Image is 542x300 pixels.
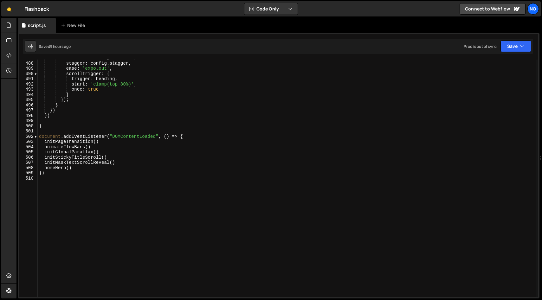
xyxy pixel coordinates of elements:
div: 509 [19,170,38,176]
a: No [527,3,539,15]
div: 505 [19,150,38,155]
div: script.js [28,22,46,29]
div: 508 [19,165,38,171]
div: 495 [19,97,38,103]
div: Flashback [24,5,49,13]
div: 491 [19,76,38,82]
div: 490 [19,71,38,77]
div: 504 [19,144,38,150]
div: 499 [19,118,38,124]
div: 497 [19,108,38,113]
div: Prod is out of sync [464,44,497,49]
div: 488 [19,61,38,66]
button: Save [500,41,531,52]
div: 507 [19,160,38,165]
div: New File [61,22,87,29]
div: 503 [19,139,38,144]
div: 489 [19,66,38,71]
div: 496 [19,103,38,108]
div: 493 [19,87,38,92]
div: 510 [19,176,38,181]
div: 500 [19,124,38,129]
div: 9 hours ago [50,44,71,49]
button: Code Only [244,3,298,15]
div: 494 [19,92,38,98]
div: 501 [19,129,38,134]
div: 506 [19,155,38,160]
div: 498 [19,113,38,118]
a: Connect to Webflow [460,3,526,15]
a: 🤙 [1,1,17,16]
div: 492 [19,82,38,87]
div: Saved [39,44,71,49]
div: 502 [19,134,38,139]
